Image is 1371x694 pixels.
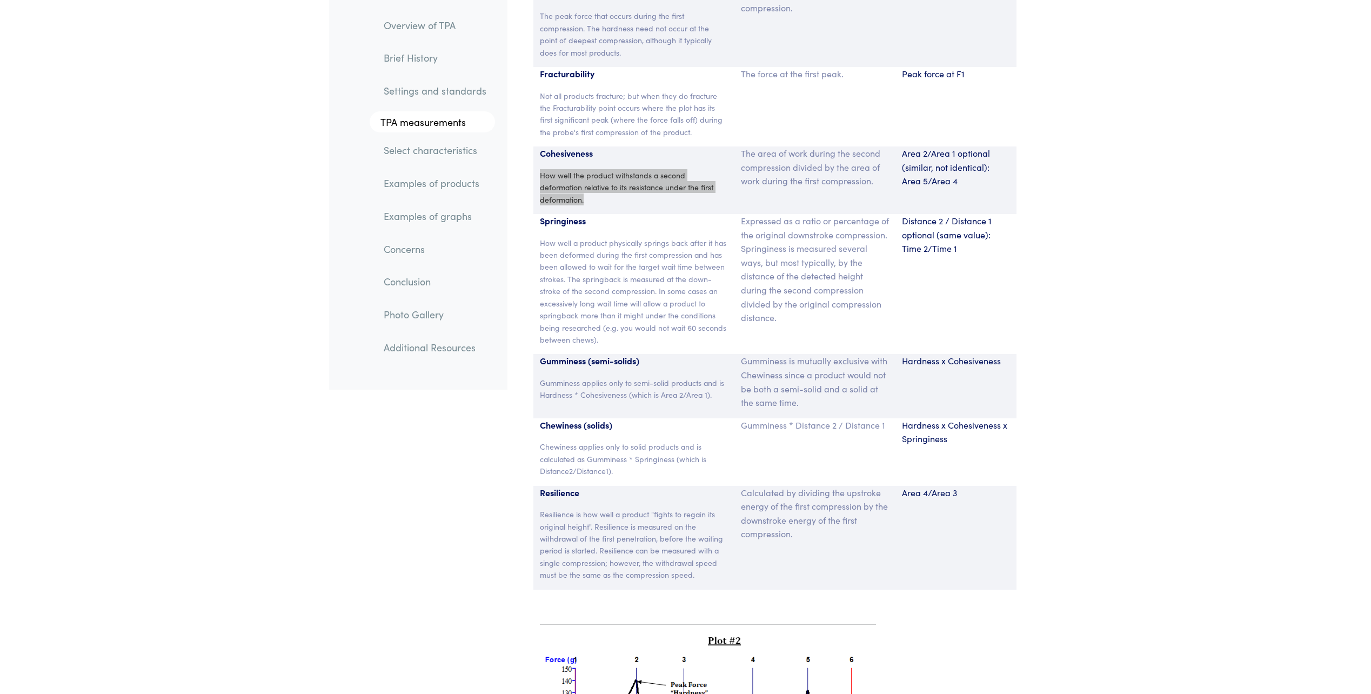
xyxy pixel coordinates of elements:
p: Area 2/Area 1 optional (similar, not identical): Area 5/Area 4 [902,146,1010,188]
p: Gumminess (semi-solids) [540,354,728,368]
p: Not all products fracture; but when they do fracture the Fracturability point occurs where the pl... [540,90,728,138]
p: Resilience is how well a product "fights to regain its original height". Resilience is measured o... [540,508,728,580]
p: Hardness x Cohesiveness [902,354,1010,368]
p: Gumminess applies only to semi-solid products and is Hardness * Cohesiveness (which is Area 2/Are... [540,377,728,401]
p: Chewiness (solids) [540,418,728,432]
p: How well a product physically springs back after it has been deformed during the first compressio... [540,237,728,346]
p: The area of work during the second compression divided by the area of work during the first compr... [741,146,889,188]
p: Gumminess is mutually exclusive with Chewiness since a product would not be both a semi-solid and... [741,354,889,409]
a: Photo Gallery [375,302,495,327]
p: Cohesiveness [540,146,728,161]
a: Examples of graphs [375,204,495,229]
a: TPA measurements [370,111,495,133]
p: Springiness [540,214,728,228]
p: Area 4/Area 3 [902,486,1010,500]
a: Overview of TPA [375,13,495,38]
a: Conclusion [375,270,495,295]
p: The peak force that occurs during the first compression. The hardness need not occur at the point... [540,10,728,58]
p: Fracturability [540,67,728,81]
a: Concerns [375,237,495,262]
a: Examples of products [375,171,495,196]
p: Resilience [540,486,728,500]
p: Peak force at F1 [902,67,1010,81]
p: Distance 2 / Distance 1 optional (same value): Time 2/Time 1 [902,214,1010,256]
p: The force at the first peak. [741,67,889,81]
a: Brief History [375,46,495,71]
p: How well the product withstands a second deformation relative to its resistance under the first d... [540,169,728,205]
a: Select characteristics [375,138,495,163]
a: Settings and standards [375,78,495,103]
a: Additional Resources [375,335,495,360]
p: Hardness x Cohesiveness x Springiness [902,418,1010,446]
p: Expressed as a ratio or percentage of the original downstroke compression. Springiness is measure... [741,214,889,325]
p: Chewiness applies only to solid products and is calculated as Gumminess * Springiness (which is D... [540,441,728,477]
p: Gumminess * Distance 2 / Distance 1 [741,418,889,432]
p: Calculated by dividing the upstroke energy of the first compression by the downstroke energy of t... [741,486,889,541]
